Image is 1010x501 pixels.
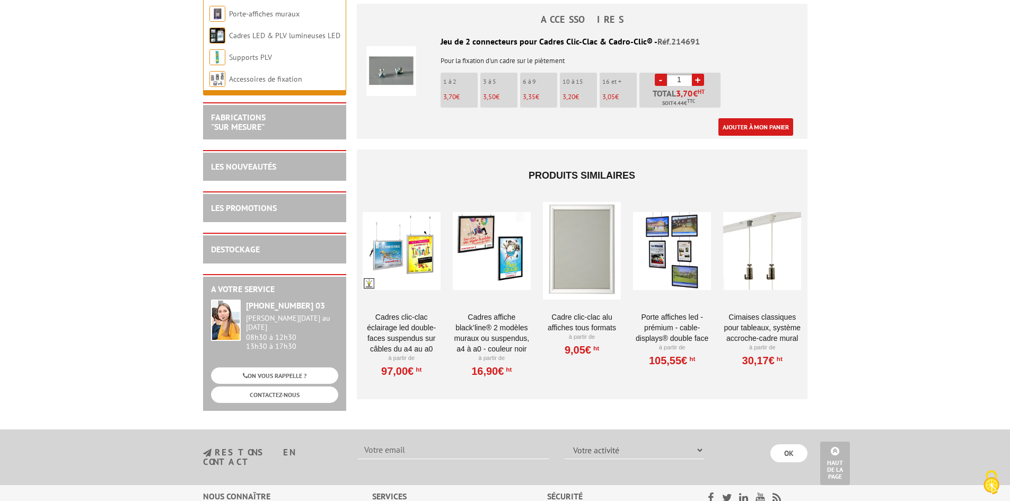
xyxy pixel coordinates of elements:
a: 30,17€HT [742,357,783,364]
span: € [676,89,705,98]
input: Votre email [358,441,549,459]
p: À partir de [633,344,711,352]
a: Ajouter à mon panier [718,118,793,136]
span: 3,05 [602,92,615,101]
sup: HT [687,355,695,363]
img: Porte-affiches muraux [209,6,225,22]
a: Cadre Clic-Clac Alu affiches tous formats [543,312,621,333]
a: CONTACTEZ-NOUS [211,386,338,403]
strong: [PHONE_NUMBER] 03 [246,300,325,311]
p: À partir de [453,354,531,363]
a: Cimaises CLASSIQUES pour tableaux, système accroche-cadre mural [723,312,801,344]
a: FABRICATIONS"Sur Mesure" [211,112,266,132]
a: - [655,74,667,86]
p: 1 à 2 [443,78,478,85]
img: newsletter.jpg [203,449,212,458]
div: 08h30 à 12h30 13h30 à 17h30 [246,314,338,350]
a: DESTOCKAGE [211,244,260,254]
img: Cadres LED & PLV lumineuses LED [209,28,225,43]
p: Pour la fixation d'un cadre sur le piètement [366,50,798,65]
span: 3,70 [676,89,693,98]
sup: TTC [687,98,695,104]
span: 4.44 [673,99,684,108]
div: [PERSON_NAME][DATE] au [DATE] [246,314,338,332]
img: widget-service.jpg [211,300,241,341]
h2: A votre service [211,285,338,294]
sup: HT [504,366,512,373]
a: Porte Affiches LED - Prémium - Cable-Displays® Double face [633,312,711,344]
span: 3,35 [523,92,535,101]
button: Cookies (fenêtre modale) [973,465,1010,501]
p: À partir de [543,333,621,341]
sup: HT [414,366,421,373]
span: 3,20 [563,92,575,101]
p: À partir de [723,344,801,352]
a: Supports PLV [229,52,272,62]
sup: HT [698,88,705,95]
p: 16 et + [602,78,637,85]
p: € [602,93,637,101]
span: Réf.214691 [657,36,700,47]
img: Cookies (fenêtre modale) [978,469,1005,496]
a: 97,00€HT [381,368,421,374]
p: 10 à 15 [563,78,597,85]
a: 9,05€HT [565,347,599,353]
p: 6 à 9 [523,78,557,85]
div: Jeu de 2 connecteurs pour Cadres Clic-Clac & Cadro-Clic® - [366,36,798,48]
a: LES NOUVEAUTÉS [211,161,276,172]
a: Cadres clic-clac éclairage LED double-faces suspendus sur câbles du A4 au A0 [363,312,441,354]
a: Porte-affiches muraux [229,9,300,19]
img: Supports PLV [209,49,225,65]
h3: restons en contact [203,448,342,467]
input: OK [770,444,807,462]
p: 3 à 5 [483,78,517,85]
a: LES PROMOTIONS [211,203,277,213]
img: Accessoires de fixation [209,71,225,87]
sup: HT [591,345,599,352]
a: 16,90€HT [471,368,512,374]
a: Cadres LED & PLV lumineuses LED [229,31,340,40]
h4: ACCESSOIRES [357,14,807,25]
p: € [483,93,517,101]
a: Cadres affiche Black’Line® 2 modèles muraux ou suspendus, A4 à A0 - couleur noir [453,312,531,354]
p: € [563,93,597,101]
span: 3,50 [483,92,496,101]
img: Jeu de 2 connecteurs pour Cadres Clic-Clac & Cadro-Clic® [366,46,416,96]
sup: HT [775,355,783,363]
p: Total [642,89,721,108]
span: Produits similaires [529,170,635,181]
span: 3,70 [443,92,456,101]
a: 105,55€HT [649,357,695,364]
a: Accessoires de fixation [229,74,302,84]
a: Haut de la page [820,442,850,485]
span: Soit € [662,99,695,108]
a: + [692,74,704,86]
a: ON VOUS RAPPELLE ? [211,367,338,384]
p: € [443,93,478,101]
p: À partir de [363,354,441,363]
p: € [523,93,557,101]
